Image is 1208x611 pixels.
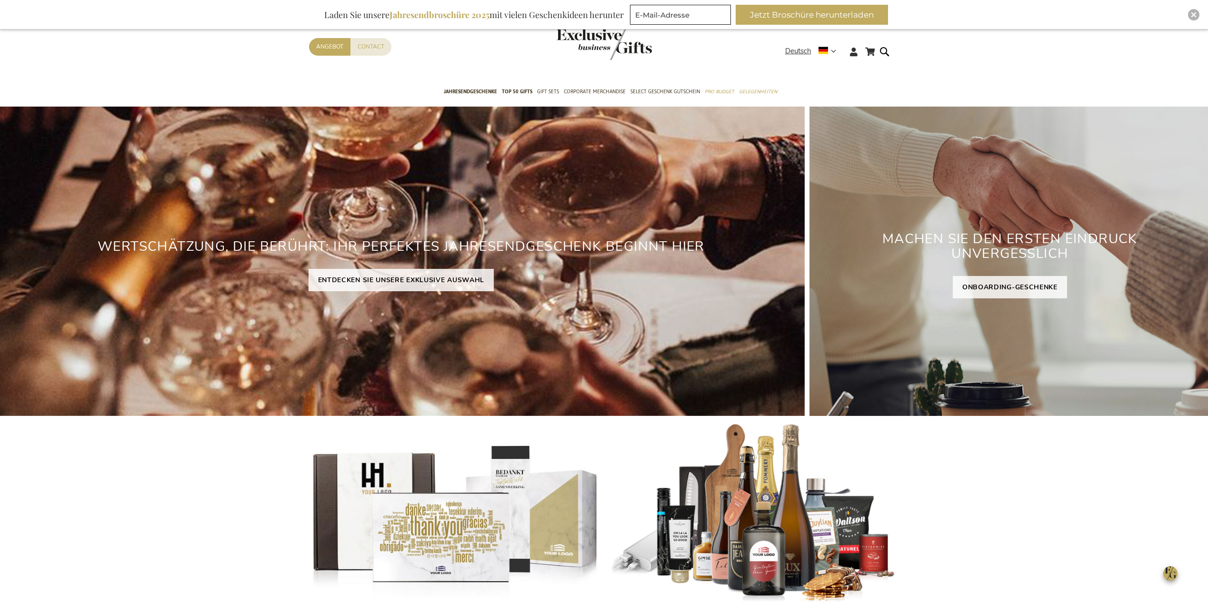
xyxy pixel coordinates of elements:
[502,87,532,97] span: TOP 50 Gifts
[609,423,899,604] img: Personalisierte Geschenke für Kunden und Mitarbeiter mit WirkungPersonalisierte Geschenke für Kun...
[705,87,734,97] span: Pro Budget
[309,38,350,56] a: Angebot
[309,269,494,291] a: ENTDECKEN SIE UNSERE EXKLUSIVE AUSWAHL
[785,46,842,57] div: Deutsch
[444,87,497,97] span: Jahresendgeschenke
[630,5,731,25] input: E-Mail-Adresse
[564,87,626,97] span: Corporate Merchandise
[557,29,604,60] a: store logo
[557,29,652,60] img: Exclusive Business gifts logo
[630,5,734,28] form: marketing offers and promotions
[739,87,777,97] span: Gelegenheiten
[1188,9,1199,20] div: Close
[537,87,559,97] span: Gift Sets
[320,5,628,25] div: Laden Sie unsere mit vielen Geschenkideen herunter
[785,46,811,57] span: Deutsch
[736,5,888,25] button: Jetzt Broschüre herunterladen
[309,423,599,604] img: Gepersonaliseerde relatiegeschenken voor personeel en klanten
[953,276,1067,298] a: ONBOARDING-GESCHENKE
[1191,12,1197,18] img: Close
[389,9,489,20] b: Jahresendbroschüre 2025
[630,87,700,97] span: Select Geschenk Gutschein
[350,38,391,56] a: Contact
